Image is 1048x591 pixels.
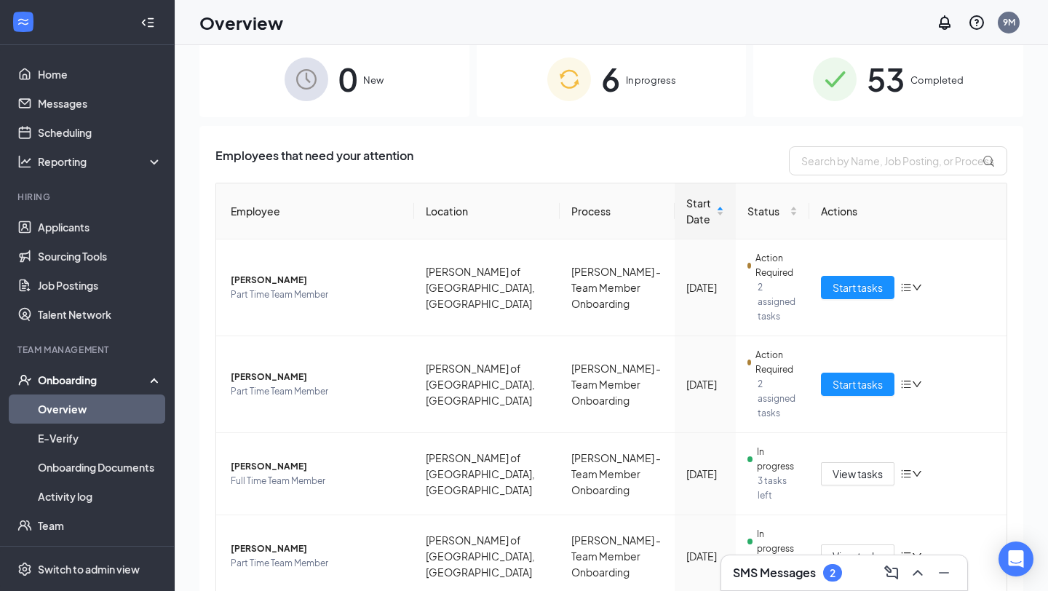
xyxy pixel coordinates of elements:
[758,280,798,324] span: 2 assigned tasks
[216,183,414,239] th: Employee
[686,279,723,295] div: [DATE]
[758,377,798,421] span: 2 assigned tasks
[414,239,560,336] td: [PERSON_NAME] of [GEOGRAPHIC_DATA], [GEOGRAPHIC_DATA]
[231,556,402,571] span: Part Time Team Member
[755,348,798,377] span: Action Required
[686,548,723,564] div: [DATE]
[686,376,723,392] div: [DATE]
[414,183,560,239] th: Location
[758,474,798,503] span: 3 tasks left
[560,239,675,336] td: [PERSON_NAME] - Team Member Onboarding
[910,73,964,87] span: Completed
[17,344,159,356] div: Team Management
[38,453,162,482] a: Onboarding Documents
[747,203,787,219] span: Status
[199,10,283,35] h1: Overview
[38,373,150,387] div: Onboarding
[215,146,413,175] span: Employees that need your attention
[909,564,926,582] svg: ChevronUp
[140,15,155,30] svg: Collapse
[38,424,162,453] a: E-Verify
[830,567,835,579] div: 2
[17,154,32,169] svg: Analysis
[900,378,912,390] span: bars
[38,511,162,540] a: Team
[686,466,723,482] div: [DATE]
[935,564,953,582] svg: Minimize
[38,154,163,169] div: Reporting
[231,384,402,399] span: Part Time Team Member
[936,14,953,31] svg: Notifications
[733,565,816,581] h3: SMS Messages
[809,183,1007,239] th: Actions
[560,336,675,433] td: [PERSON_NAME] - Team Member Onboarding
[755,251,798,280] span: Action Required
[560,183,675,239] th: Process
[1003,16,1015,28] div: 9M
[900,282,912,293] span: bars
[231,542,402,556] span: [PERSON_NAME]
[906,561,929,584] button: ChevronUp
[757,445,798,474] span: In progress
[821,462,894,485] button: View tasks
[363,73,384,87] span: New
[912,379,922,389] span: down
[231,370,402,384] span: [PERSON_NAME]
[626,73,676,87] span: In progress
[833,466,883,482] span: View tasks
[883,564,900,582] svg: ComposeMessage
[999,542,1033,576] div: Open Intercom Messenger
[38,540,162,569] a: Documents
[231,474,402,488] span: Full Time Team Member
[231,287,402,302] span: Part Time Team Member
[900,550,912,562] span: bars
[821,373,894,396] button: Start tasks
[900,468,912,480] span: bars
[414,433,560,515] td: [PERSON_NAME] of [GEOGRAPHIC_DATA], [GEOGRAPHIC_DATA]
[38,271,162,300] a: Job Postings
[789,146,1007,175] input: Search by Name, Job Posting, or Process
[833,279,883,295] span: Start tasks
[867,54,905,104] span: 53
[880,561,903,584] button: ComposeMessage
[821,544,894,568] button: View tasks
[912,282,922,293] span: down
[38,300,162,329] a: Talent Network
[231,459,402,474] span: [PERSON_NAME]
[912,551,922,561] span: down
[231,273,402,287] span: [PERSON_NAME]
[560,433,675,515] td: [PERSON_NAME] - Team Member Onboarding
[38,562,140,576] div: Switch to admin view
[38,118,162,147] a: Scheduling
[833,548,883,564] span: View tasks
[16,15,31,29] svg: WorkstreamLogo
[38,242,162,271] a: Sourcing Tools
[833,376,883,392] span: Start tasks
[38,482,162,511] a: Activity log
[968,14,985,31] svg: QuestionInfo
[932,561,956,584] button: Minimize
[338,54,357,104] span: 0
[757,527,798,556] span: In progress
[821,276,894,299] button: Start tasks
[17,562,32,576] svg: Settings
[601,54,620,104] span: 6
[17,373,32,387] svg: UserCheck
[38,394,162,424] a: Overview
[912,469,922,479] span: down
[686,195,712,227] span: Start Date
[17,191,159,203] div: Hiring
[38,89,162,118] a: Messages
[736,183,809,239] th: Status
[414,336,560,433] td: [PERSON_NAME] of [GEOGRAPHIC_DATA], [GEOGRAPHIC_DATA]
[38,60,162,89] a: Home
[38,213,162,242] a: Applicants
